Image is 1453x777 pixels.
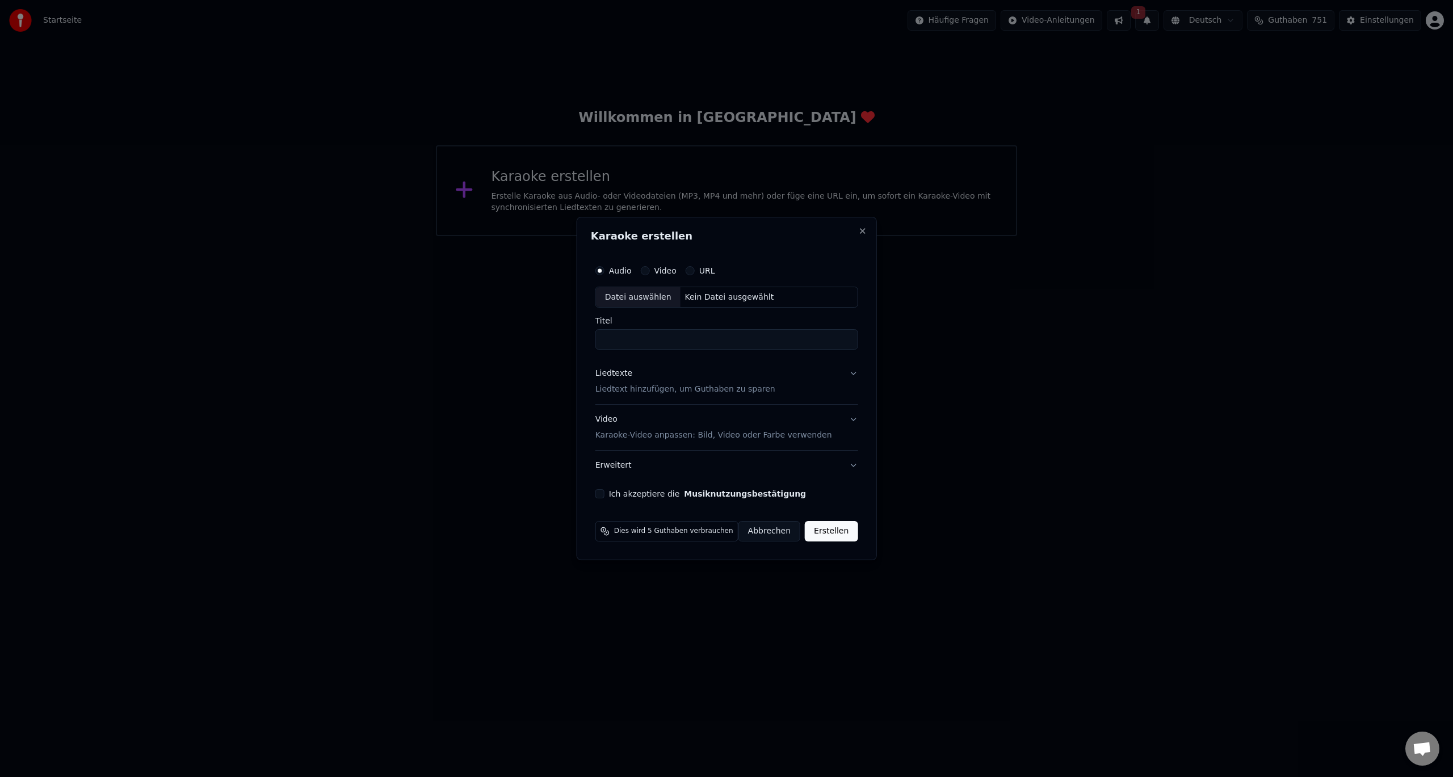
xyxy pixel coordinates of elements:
[805,521,858,541] button: Erstellen
[609,490,806,498] label: Ich akzeptiere die
[595,451,858,480] button: Erweitert
[595,430,832,441] p: Karaoke-Video anpassen: Bild, Video oder Farbe verwenden
[595,368,632,380] div: Liedtexte
[614,527,733,536] span: Dies wird 5 Guthaben verbrauchen
[595,359,858,405] button: LiedtexteLiedtext hinzufügen, um Guthaben zu sparen
[684,490,806,498] button: Ich akzeptiere die
[595,317,858,325] label: Titel
[595,414,832,442] div: Video
[596,287,681,308] div: Datei auswählen
[609,267,632,275] label: Audio
[681,292,779,303] div: Kein Datei ausgewählt
[595,405,858,451] button: VideoKaraoke-Video anpassen: Bild, Video oder Farbe verwenden
[699,267,715,275] label: URL
[654,267,676,275] label: Video
[595,384,775,396] p: Liedtext hinzufügen, um Guthaben zu sparen
[738,521,800,541] button: Abbrechen
[591,231,863,241] h2: Karaoke erstellen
